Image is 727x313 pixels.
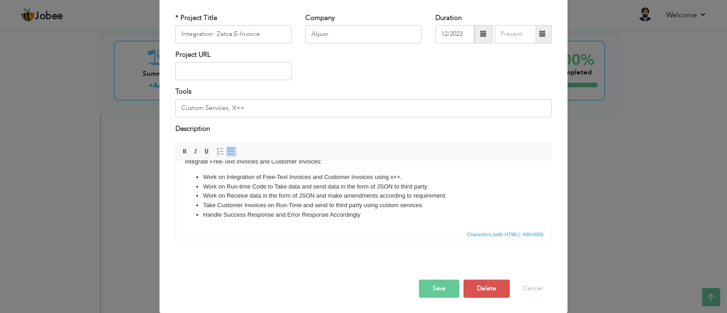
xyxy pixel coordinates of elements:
[27,40,348,50] li: Take Customer Invoices on Run-Time and send to third party using custom services.
[175,50,211,60] label: Project URL
[215,147,225,157] a: Insert/Remove Numbered List
[514,280,552,298] button: Cancel
[419,280,459,298] button: Save
[463,280,510,298] button: Delete
[305,13,335,23] label: Company
[495,25,536,43] input: Present
[465,231,546,239] div: Statistics
[202,147,212,157] a: Underline
[435,13,462,23] label: Duration
[176,161,551,229] iframe: Rich Text Editor, projectEditor
[191,147,201,157] a: Italic
[465,231,545,239] span: Characters (with HTML): 496/4000
[175,13,217,23] label: * Project Title
[27,50,348,60] li: Handle Success Response and Error Response Accordingly
[175,124,210,134] label: Description
[226,147,236,157] a: Insert/Remove Bulleted List
[175,87,191,97] label: Tools
[27,22,348,31] li: Work on Run-time Code to Take data and send data in the form of JSON to third party.
[27,31,348,40] li: Work on Receive data in the form of JSON and make amendments according to requirement.
[180,147,190,157] a: Bold
[435,25,474,43] input: From
[27,12,348,22] li: Work on Integration of Free-Text Invoices and Customer Invoices using x++.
